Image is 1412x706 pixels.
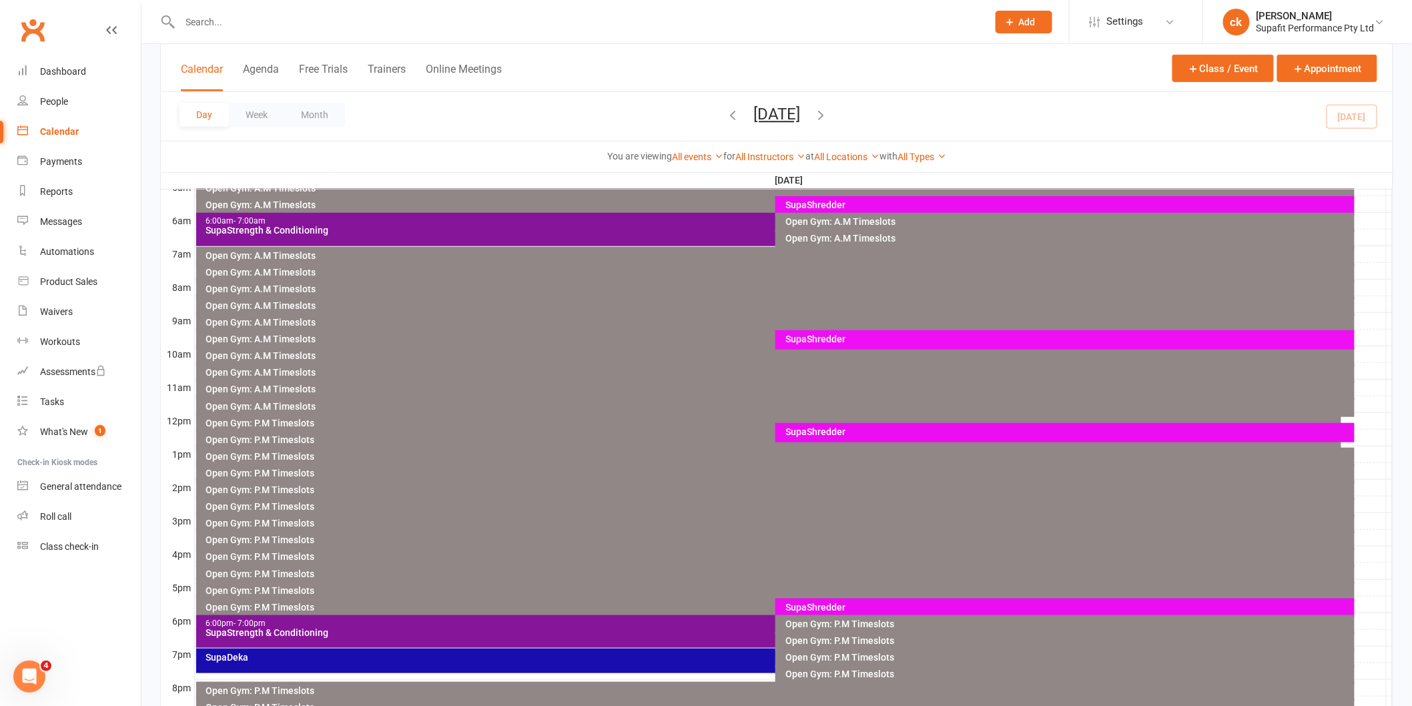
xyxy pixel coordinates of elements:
[785,619,1352,629] div: Open Gym: P.M Timeslots
[161,446,194,462] th: 1pm
[785,200,1352,210] div: SupaShredder
[206,217,1339,226] div: 6:00am
[996,11,1052,33] button: Add
[206,268,1353,277] div: Open Gym: A.M Timeslots
[206,318,1353,327] div: Open Gym: A.M Timeslots
[206,384,1353,394] div: Open Gym: A.M Timeslots
[753,105,800,123] button: [DATE]
[805,151,814,161] strong: at
[161,379,194,396] th: 11am
[17,57,141,87] a: Dashboard
[814,151,879,162] a: All Locations
[40,126,79,137] div: Calendar
[785,669,1352,679] div: Open Gym: P.M Timeslots
[161,679,194,696] th: 8pm
[206,535,1353,545] div: Open Gym: P.M Timeslots
[206,619,1339,628] div: 6:00pm
[17,147,141,177] a: Payments
[1019,17,1036,27] span: Add
[161,312,194,329] th: 9am
[234,619,266,628] span: - 7:00pm
[206,569,1353,579] div: Open Gym: P.M Timeslots
[234,216,266,226] span: - 7:00am
[95,425,105,436] span: 1
[735,151,805,162] a: All Instructors
[785,217,1352,226] div: Open Gym: A.M Timeslots
[40,276,97,287] div: Product Sales
[17,267,141,297] a: Product Sales
[17,502,141,532] a: Roll call
[206,200,1339,210] div: Open Gym: A.M Timeslots
[16,13,49,47] a: Clubworx
[672,151,723,162] a: All events
[206,452,1353,461] div: Open Gym: P.M Timeslots
[17,297,141,327] a: Waivers
[17,207,141,237] a: Messages
[206,468,1353,478] div: Open Gym: P.M Timeslots
[898,151,946,162] a: All Types
[284,103,345,127] button: Month
[13,661,45,693] iframe: Intercom live chat
[161,613,194,629] th: 6pm
[206,552,1353,561] div: Open Gym: P.M Timeslots
[206,653,1339,662] div: SupaDeka
[41,661,51,671] span: 4
[243,63,279,91] button: Agenda
[181,63,223,91] button: Calendar
[17,87,141,117] a: People
[368,63,406,91] button: Trainers
[206,251,1353,260] div: Open Gym: A.M Timeslots
[785,334,1352,344] div: SupaShredder
[17,387,141,417] a: Tasks
[206,502,1353,511] div: Open Gym: P.M Timeslots
[607,151,672,161] strong: You are viewing
[1257,22,1375,34] div: Supafit Performance Pty Ltd
[206,686,1353,695] div: Open Gym: P.M Timeslots
[785,234,1352,243] div: Open Gym: A.M Timeslots
[40,366,106,377] div: Assessments
[206,226,1339,235] div: SupaStrength & Conditioning
[161,646,194,663] th: 7pm
[40,511,71,522] div: Roll call
[17,417,141,447] a: What's New1
[161,346,194,362] th: 10am
[194,172,1387,189] th: [DATE]
[176,13,978,31] input: Search...
[1107,7,1144,37] span: Settings
[1223,9,1250,35] div: ck
[206,351,1353,360] div: Open Gym: A.M Timeslots
[206,603,1339,612] div: Open Gym: P.M Timeslots
[161,546,194,563] th: 4pm
[180,103,229,127] button: Day
[40,481,121,492] div: General attendance
[1172,55,1274,82] button: Class / Event
[785,636,1352,645] div: Open Gym: P.M Timeslots
[161,512,194,529] th: 3pm
[40,156,82,167] div: Payments
[40,336,80,347] div: Workouts
[206,284,1353,294] div: Open Gym: A.M Timeslots
[17,357,141,387] a: Assessments
[40,396,64,407] div: Tasks
[206,435,1339,444] div: Open Gym: P.M Timeslots
[206,368,1353,377] div: Open Gym: A.M Timeslots
[206,518,1353,528] div: Open Gym: P.M Timeslots
[1257,10,1375,22] div: [PERSON_NAME]
[40,66,86,77] div: Dashboard
[206,402,1353,411] div: Open Gym: A.M Timeslots
[40,306,73,317] div: Waivers
[17,117,141,147] a: Calendar
[206,334,1339,344] div: Open Gym: A.M Timeslots
[161,579,194,596] th: 5pm
[161,212,194,229] th: 6am
[17,237,141,267] a: Automations
[206,301,1353,310] div: Open Gym: A.M Timeslots
[17,532,141,562] a: Class kiosk mode
[40,541,99,552] div: Class check-in
[40,246,94,257] div: Automations
[879,151,898,161] strong: with
[161,479,194,496] th: 2pm
[206,586,1353,595] div: Open Gym: P.M Timeslots
[40,426,88,437] div: What's New
[206,418,1339,428] div: Open Gym: P.M Timeslots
